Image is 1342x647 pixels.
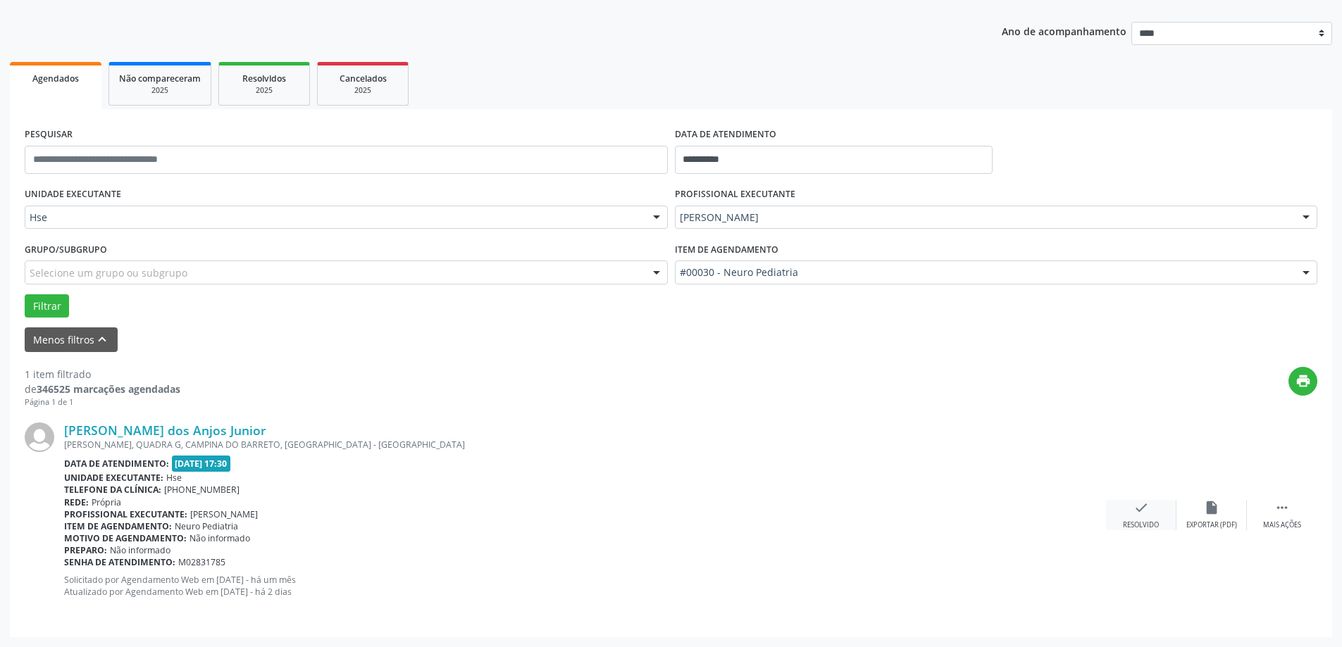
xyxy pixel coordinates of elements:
[1002,22,1126,39] p: Ano de acompanhamento
[164,484,240,496] span: [PHONE_NUMBER]
[30,265,187,280] span: Selecione um grupo ou subgrupo
[32,73,79,84] span: Agendados
[178,556,225,568] span: M02831785
[92,496,121,508] span: Própria
[190,532,250,544] span: Não informado
[64,458,169,470] b: Data de atendimento:
[242,73,286,84] span: Resolvidos
[1263,520,1301,530] div: Mais ações
[675,239,778,260] label: Item de agendamento
[25,294,69,318] button: Filtrar
[1204,500,1219,515] i: insert_drive_file
[64,439,1106,451] div: [PERSON_NAME], QUADRA G, CAMPINA DO BARRETO, [GEOGRAPHIC_DATA] - [GEOGRAPHIC_DATA]
[1288,367,1317,396] button: print
[64,496,89,508] b: Rede:
[64,556,175,568] b: Senha de atendimento:
[680,265,1289,279] span: #00030 - Neuro Pediatria
[229,85,299,96] div: 2025
[166,472,182,484] span: Hse
[64,544,107,556] b: Preparo:
[340,73,387,84] span: Cancelados
[119,85,201,96] div: 2025
[1274,500,1290,515] i: 
[172,456,231,472] span: [DATE] 17:30
[25,396,180,408] div: Página 1 de 1
[25,124,73,146] label: PESQUISAR
[25,422,54,452] img: img
[64,574,1106,598] p: Solicitado por Agendamento Web em [DATE] - há um mês Atualizado por Agendamento Web em [DATE] - h...
[25,367,180,382] div: 1 item filtrado
[110,544,170,556] span: Não informado
[190,508,258,520] span: [PERSON_NAME]
[1133,500,1149,515] i: check
[119,73,201,84] span: Não compareceram
[1123,520,1159,530] div: Resolvido
[1296,373,1311,389] i: print
[25,327,118,352] button: Menos filtroskeyboard_arrow_up
[675,124,776,146] label: DATA DE ATENDIMENTO
[37,382,180,396] strong: 346525 marcações agendadas
[94,332,110,347] i: keyboard_arrow_up
[64,508,187,520] b: Profissional executante:
[25,184,121,206] label: UNIDADE EXECUTANTE
[680,211,1289,225] span: [PERSON_NAME]
[175,520,238,532] span: Neuro Pediatria
[328,85,398,96] div: 2025
[64,532,187,544] b: Motivo de agendamento:
[64,422,266,438] a: [PERSON_NAME] dos Anjos Junior
[64,520,172,532] b: Item de agendamento:
[30,211,639,225] span: Hse
[1186,520,1237,530] div: Exportar (PDF)
[25,239,107,260] label: Grupo/Subgrupo
[64,472,163,484] b: Unidade executante:
[675,184,795,206] label: PROFISSIONAL EXECUTANTE
[25,382,180,396] div: de
[64,484,161,496] b: Telefone da clínica:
